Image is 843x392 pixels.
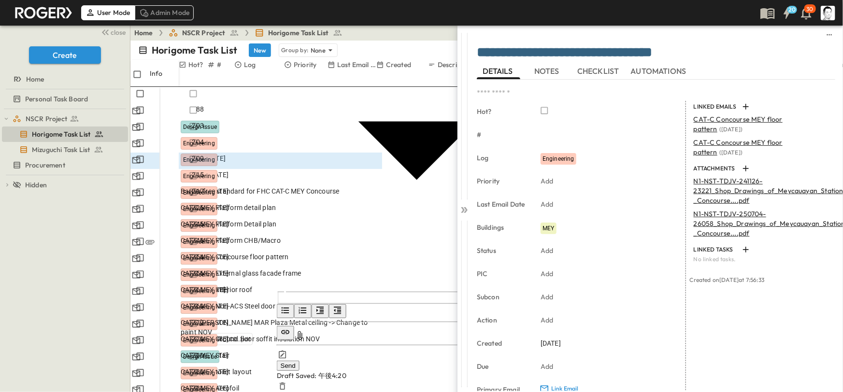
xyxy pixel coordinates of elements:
[249,43,271,57] button: New
[694,103,738,111] p: LINKED EMAILS
[541,315,554,325] p: Add
[182,28,226,38] span: NSCR Project
[541,269,554,279] p: Add
[329,304,346,318] button: Outdent
[152,43,237,57] p: Horigome Task List
[477,176,527,186] p: Priority
[26,74,44,84] span: Home
[694,115,783,133] span: CAT-C Concourse MEY floor pattern
[294,304,312,318] button: Ordered List
[477,246,527,255] p: Status
[26,114,67,124] span: NSCR Project
[690,276,764,283] span: Created on [DATE] at 7:56:33
[477,362,527,371] p: Due
[477,315,527,325] p: Action
[277,349,288,361] button: Add Template
[631,67,688,76] span: AUTOMATIONS
[150,60,179,87] div: Info
[543,155,574,162] span: Engineering
[477,153,527,163] p: Log
[25,180,47,190] span: Hidden
[477,338,527,348] p: Created
[694,255,829,263] p: No linked tasks.
[534,67,561,76] span: NOTES
[181,219,276,229] span: CAT-C MEY Platform Detail plan
[694,165,738,172] p: ATTACHMENTS
[807,5,814,13] p: 30
[541,338,561,348] span: [DATE]
[181,236,281,245] span: CAT-C MEY Platform CHB/Macro
[2,126,128,142] div: test
[277,330,294,339] span: Insert Link (Ctrl + K)
[181,334,320,344] span: CAT-C MEY Ground floor soffit insulation NOV
[81,5,135,20] div: User Mode
[134,28,348,38] nav: breadcrumbs
[32,145,90,154] span: Mizuguchi Task List
[312,308,329,317] span: Indent (Tab)
[277,361,300,371] button: Send
[2,91,128,107] div: test
[277,308,294,317] span: Unordered List (Ctrl + Shift + 8)
[181,203,276,212] span: CAT-C MEY Platform detail plan
[244,60,256,70] p: Log
[789,6,796,14] h6: 20
[329,308,346,317] span: Outdent (Shift + Tab)
[25,160,65,170] span: Procurement
[541,292,554,302] p: Add
[541,362,554,371] p: Add
[268,28,329,38] span: Horigome Task List
[277,371,557,380] p: Draft Saved: 午後4:20
[196,104,204,114] span: 88
[541,199,554,209] p: Add
[483,67,514,76] span: DETAILS
[694,138,783,156] span: CAT-C Concourse MEY floor pattern
[694,246,738,253] p: LINKED TASKS
[719,149,743,156] span: ( [DATE] )
[477,107,527,116] p: Hot?
[29,46,101,64] button: Create
[477,223,527,232] p: Buildings
[181,268,301,278] span: CAT-C MEY External glass facade frame
[477,292,527,302] p: Subcon
[277,326,294,340] button: Insert Link
[719,126,743,133] span: ( [DATE] )
[32,129,90,139] span: Horigome Task List
[134,28,153,38] a: Home
[294,308,312,317] span: Ordered List (Ctrl + Shift + 7)
[135,5,194,20] div: Admin Mode
[188,60,203,70] p: Hot?
[294,330,306,341] button: Add Attachments
[541,176,554,186] p: Add
[181,252,289,262] span: CAT-C MEY Concourse floor pattern
[824,29,835,41] button: sidedrawer-menu
[2,111,128,126] div: test
[821,6,835,20] img: Profile Picture
[577,67,621,76] span: CHECKLIST
[477,199,527,209] p: Last Email Date
[111,28,126,37] span: close
[181,186,339,196] span: Barrier free standard for FHC CAT-C MEY Concourse
[541,246,554,255] p: Add
[25,94,88,104] span: Personal Task Board
[543,225,555,232] span: MEY
[312,304,329,318] button: Indent
[181,301,275,311] span: CAT-C MEY Non-ACS Steel door
[2,157,128,173] div: test
[2,142,128,157] div: test
[217,60,221,70] p: #
[477,130,527,140] p: #
[477,269,527,279] p: PIC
